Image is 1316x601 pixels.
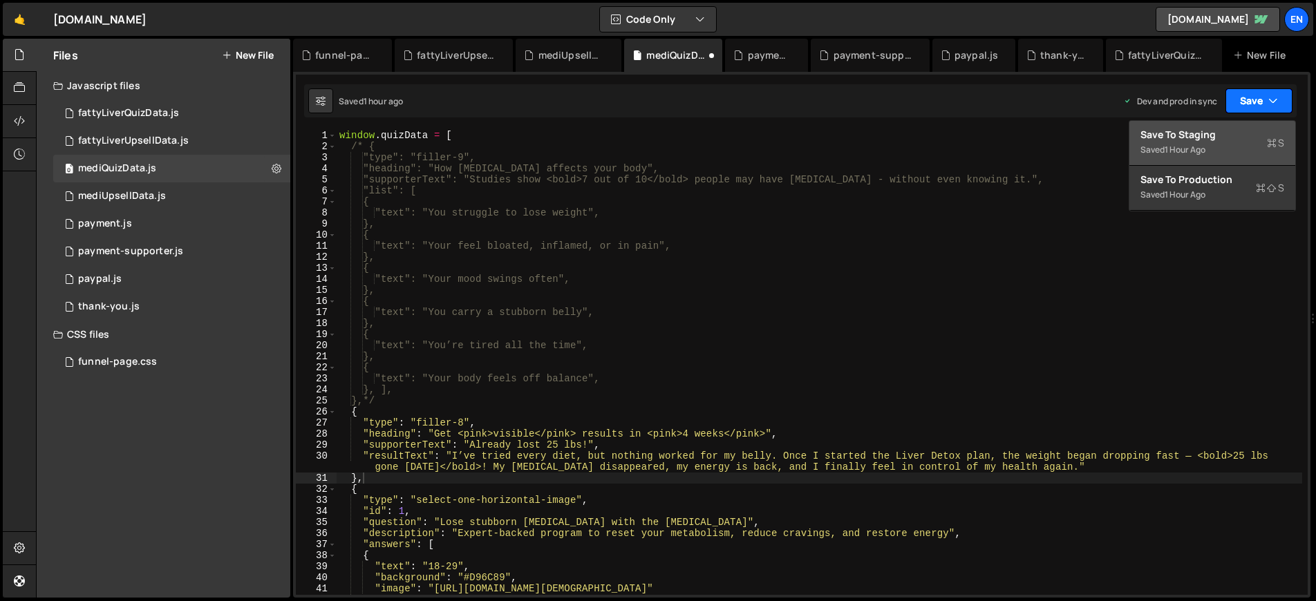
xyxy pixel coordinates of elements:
[1040,48,1087,62] div: thank-you.js
[1225,88,1292,113] button: Save
[296,528,337,539] div: 36
[296,296,337,307] div: 16
[296,340,337,351] div: 20
[339,95,403,107] div: Saved
[1123,95,1217,107] div: Dev and prod in sync
[78,356,157,368] div: funnel-page.css
[296,229,337,240] div: 10
[1165,144,1205,155] div: 1 hour ago
[78,135,189,147] div: fattyLiverUpsellData.js
[1267,136,1284,150] span: S
[296,439,337,450] div: 29
[296,484,337,495] div: 32
[296,561,337,572] div: 39
[315,48,375,62] div: funnel-page.css
[53,99,290,127] : 16956/46566.js
[78,218,132,230] div: payment.js
[296,384,337,395] div: 24
[1140,128,1284,142] div: Save to Staging
[296,251,337,263] div: 12
[1140,187,1284,203] div: Saved
[1129,121,1295,166] button: Save to StagingS Saved1 hour ago
[1129,166,1295,211] button: Save to ProductionS Saved1 hour ago
[78,107,179,120] div: fattyLiverQuizData.js
[78,190,166,202] div: mediUpsellData.js
[296,196,337,207] div: 7
[37,72,290,99] div: Javascript files
[600,7,716,32] button: Code Only
[53,348,290,376] div: 16956/47008.css
[53,265,290,293] div: 16956/46550.js
[296,539,337,550] div: 37
[296,185,337,196] div: 6
[1128,48,1205,62] div: fattyLiverQuizData.js
[646,48,706,62] div: mediQuizData.js
[296,130,337,141] div: 1
[834,48,913,62] div: payment-supporter.js
[296,318,337,329] div: 18
[78,162,156,175] div: mediQuizData.js
[1256,181,1284,195] span: S
[296,428,337,439] div: 28
[53,155,290,182] div: 16956/46700.js
[296,174,337,185] div: 5
[1165,189,1205,200] div: 1 hour ago
[1140,173,1284,187] div: Save to Production
[78,245,183,258] div: payment-supporter.js
[65,164,73,175] span: 0
[53,48,78,63] h2: Files
[296,362,337,373] div: 22
[37,321,290,348] div: CSS files
[296,450,337,473] div: 30
[296,263,337,274] div: 13
[296,351,337,362] div: 21
[222,50,274,61] button: New File
[296,406,337,417] div: 26
[296,506,337,517] div: 34
[296,373,337,384] div: 23
[296,517,337,528] div: 35
[1233,48,1291,62] div: New File
[78,300,140,313] div: thank-you.js
[296,417,337,428] div: 27
[296,163,337,174] div: 4
[296,495,337,506] div: 33
[53,127,290,155] div: 16956/46565.js
[296,395,337,406] div: 25
[78,273,122,285] div: paypal.js
[296,274,337,285] div: 14
[53,11,147,28] div: [DOMAIN_NAME]
[53,182,290,210] div: 16956/46701.js
[53,293,290,321] div: 16956/46524.js
[3,3,37,36] a: 🤙
[296,550,337,561] div: 38
[296,329,337,340] div: 19
[296,218,337,229] div: 9
[364,95,404,107] div: 1 hour ago
[53,210,290,238] div: 16956/46551.js
[296,141,337,152] div: 2
[296,572,337,583] div: 40
[1156,7,1280,32] a: [DOMAIN_NAME]
[955,48,998,62] div: paypal.js
[53,238,290,265] div: 16956/46552.js
[296,240,337,251] div: 11
[296,207,337,218] div: 8
[296,307,337,318] div: 17
[538,48,605,62] div: mediUpsellData.js
[296,583,337,594] div: 41
[296,285,337,296] div: 15
[1140,142,1284,158] div: Saved
[296,152,337,163] div: 3
[296,473,337,484] div: 31
[748,48,792,62] div: payment.js
[1284,7,1309,32] a: En
[417,48,496,62] div: fattyLiverUpsellData.js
